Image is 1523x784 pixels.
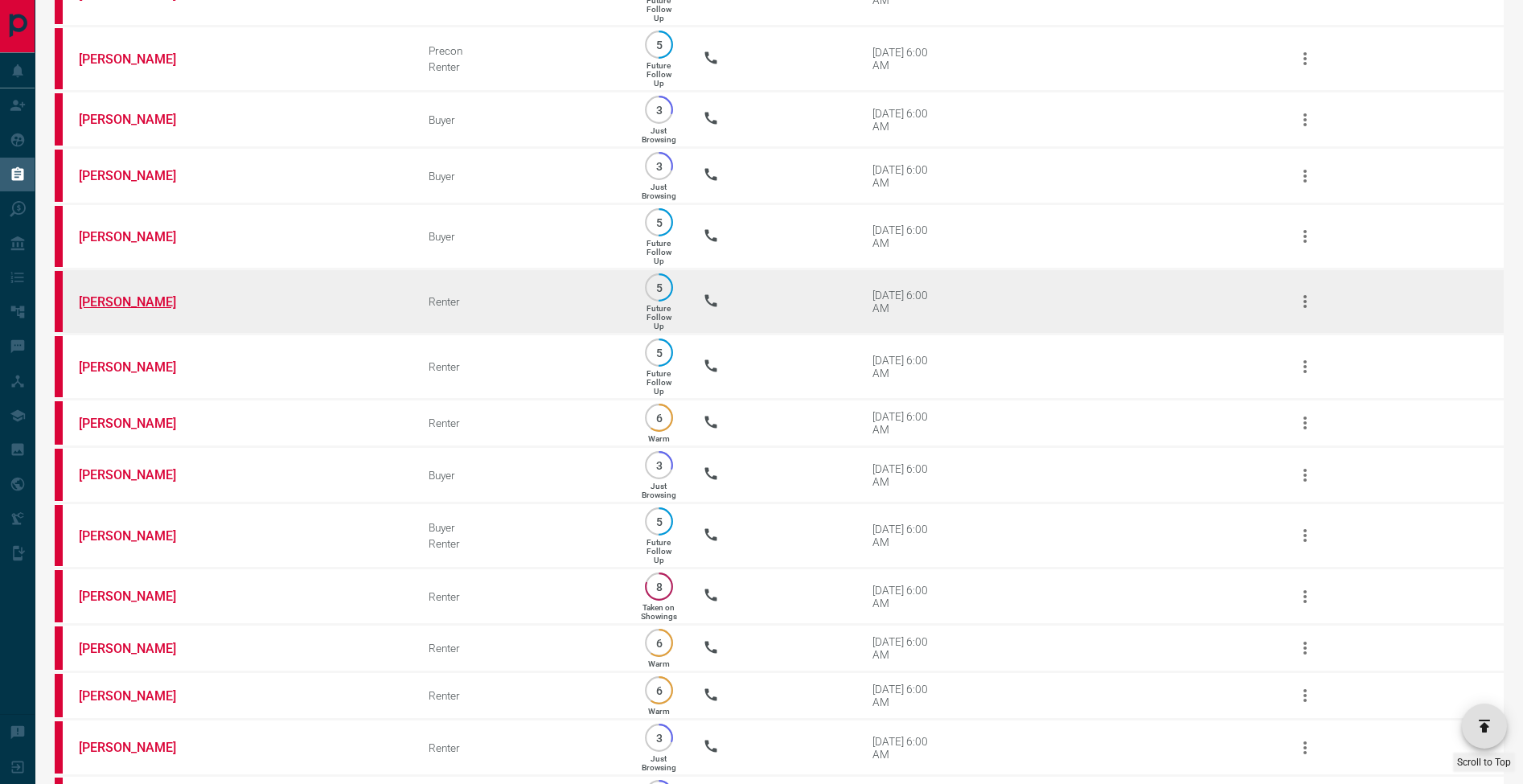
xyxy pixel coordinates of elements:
[429,590,614,603] div: Renter
[429,417,614,429] div: Renter
[55,570,63,622] div: property.ca
[79,589,199,604] a: [PERSON_NAME]
[653,732,665,744] p: 3
[55,28,63,89] div: property.ca
[872,163,941,189] div: [DATE] 6:00 AM
[872,410,941,436] div: [DATE] 6:00 AM
[429,537,614,550] div: Renter
[55,150,63,202] div: property.ca
[429,741,614,754] div: Renter
[653,459,665,471] p: 3
[55,336,63,397] div: property.ca
[429,689,614,702] div: Renter
[641,603,677,621] p: Taken on Showings
[872,289,941,314] div: [DATE] 6:00 AM
[55,721,63,774] div: property.ca
[79,294,199,310] a: [PERSON_NAME]
[653,515,665,527] p: 5
[642,126,676,144] p: Just Browsing
[55,93,63,146] div: property.ca
[429,295,614,308] div: Renter
[648,434,670,443] p: Warm
[429,642,614,655] div: Renter
[55,674,63,717] div: property.ca
[429,170,614,183] div: Buyer
[872,224,941,249] div: [DATE] 6:00 AM
[55,401,63,445] div: property.ca
[653,160,665,172] p: 3
[653,412,665,424] p: 6
[79,641,199,656] a: [PERSON_NAME]
[79,359,199,375] a: [PERSON_NAME]
[429,113,614,126] div: Buyer
[653,347,665,359] p: 5
[79,229,199,244] a: [PERSON_NAME]
[429,360,614,373] div: Renter
[642,754,676,772] p: Just Browsing
[55,505,63,566] div: property.ca
[872,635,941,661] div: [DATE] 6:00 AM
[79,416,199,431] a: [PERSON_NAME]
[429,521,614,534] div: Buyer
[79,51,199,67] a: [PERSON_NAME]
[872,523,941,548] div: [DATE] 6:00 AM
[872,683,941,708] div: [DATE] 6:00 AM
[872,46,941,72] div: [DATE] 6:00 AM
[55,626,63,670] div: property.ca
[429,469,614,482] div: Buyer
[647,239,671,265] p: Future Follow Up
[653,216,665,228] p: 5
[429,44,614,57] div: Precon
[429,60,614,73] div: Renter
[55,271,63,332] div: property.ca
[647,538,671,564] p: Future Follow Up
[79,740,199,755] a: [PERSON_NAME]
[642,482,676,499] p: Just Browsing
[429,230,614,243] div: Buyer
[647,304,671,330] p: Future Follow Up
[79,112,199,127] a: [PERSON_NAME]
[872,735,941,761] div: [DATE] 6:00 AM
[1457,757,1511,768] span: Scroll to Top
[653,581,665,593] p: 8
[55,449,63,501] div: property.ca
[79,688,199,704] a: [PERSON_NAME]
[648,659,670,668] p: Warm
[653,39,665,51] p: 5
[872,584,941,610] div: [DATE] 6:00 AM
[79,168,199,183] a: [PERSON_NAME]
[872,107,941,133] div: [DATE] 6:00 AM
[79,528,199,544] a: [PERSON_NAME]
[642,183,676,200] p: Just Browsing
[653,684,665,696] p: 6
[872,354,941,380] div: [DATE] 6:00 AM
[647,369,671,396] p: Future Follow Up
[648,707,670,716] p: Warm
[653,281,665,293] p: 5
[647,61,671,88] p: Future Follow Up
[79,467,199,482] a: [PERSON_NAME]
[653,637,665,649] p: 6
[55,206,63,267] div: property.ca
[872,462,941,488] div: [DATE] 6:00 AM
[653,104,665,116] p: 3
